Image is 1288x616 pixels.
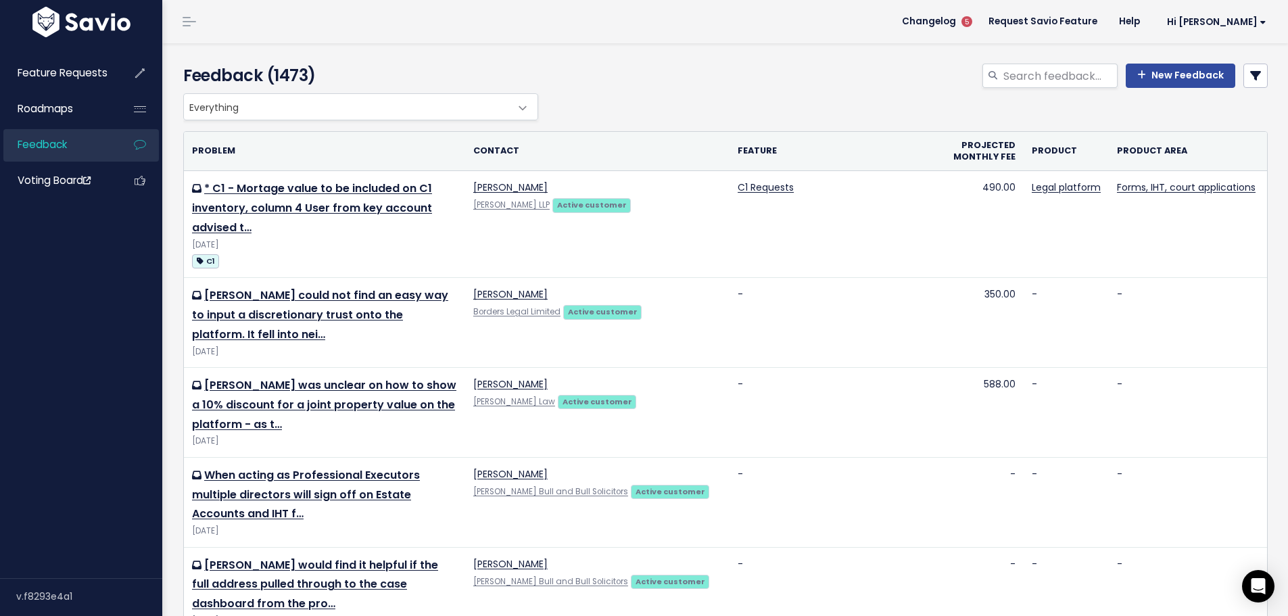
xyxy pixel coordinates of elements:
[29,7,134,37] img: logo-white.9d6f32f41409.svg
[473,557,548,571] a: [PERSON_NAME]
[3,129,112,160] a: Feedback
[184,94,510,120] span: Everything
[1126,64,1235,88] a: New Feedback
[192,252,219,269] a: C1
[636,486,705,497] strong: Active customer
[3,57,112,89] a: Feature Requests
[183,64,531,88] h4: Feedback (1473)
[552,197,631,211] a: Active customer
[473,486,628,497] a: [PERSON_NAME] Bull and Bull Solicitors
[730,132,936,171] th: Feature
[192,524,457,538] div: [DATE]
[192,557,438,612] a: [PERSON_NAME] would find it helpful if the full address pulled through to the case dashboard from...
[730,278,936,368] td: -
[465,132,730,171] th: Contact
[16,579,162,614] div: v.f8293e4a1
[978,11,1108,32] a: Request Savio Feature
[192,345,457,359] div: [DATE]
[1151,11,1277,32] a: Hi [PERSON_NAME]
[563,304,642,318] a: Active customer
[18,137,67,151] span: Feedback
[1109,278,1267,368] td: -
[1109,368,1267,458] td: -
[1024,368,1109,458] td: -
[557,199,627,210] strong: Active customer
[473,576,628,587] a: [PERSON_NAME] Bull and Bull Solicitors
[1167,17,1266,27] span: Hi [PERSON_NAME]
[473,377,548,391] a: [PERSON_NAME]
[936,278,1024,368] td: 350.00
[1032,181,1101,194] a: Legal platform
[1109,457,1267,547] td: -
[18,66,108,80] span: Feature Requests
[473,467,548,481] a: [PERSON_NAME]
[961,16,972,27] span: 5
[936,457,1024,547] td: -
[192,254,219,268] span: C1
[902,17,956,26] span: Changelog
[473,181,548,194] a: [PERSON_NAME]
[1024,278,1109,368] td: -
[936,171,1024,278] td: 490.00
[3,165,112,196] a: Voting Board
[631,484,709,498] a: Active customer
[192,377,456,432] a: [PERSON_NAME] was unclear on how to show a 10% discount for a joint property value on the platfor...
[1109,132,1267,171] th: Product Area
[18,173,91,187] span: Voting Board
[558,394,636,408] a: Active customer
[1024,457,1109,547] td: -
[473,199,550,210] a: [PERSON_NAME] LLP
[738,181,794,194] a: C1 Requests
[473,306,560,317] a: Borders Legal Limited
[192,467,420,522] a: When acting as Professional Executors multiple directors will sign off on Estate Accounts and IHT f…
[730,457,936,547] td: -
[183,93,538,120] span: Everything
[636,576,705,587] strong: Active customer
[192,434,457,448] div: [DATE]
[192,287,448,342] a: [PERSON_NAME] could not find an easy way to input a discretionary trust onto the platform. It fel...
[730,368,936,458] td: -
[631,574,709,588] a: Active customer
[1108,11,1151,32] a: Help
[1242,570,1274,602] div: Open Intercom Messenger
[936,368,1024,458] td: 588.00
[192,238,457,252] div: [DATE]
[568,306,638,317] strong: Active customer
[184,132,465,171] th: Problem
[18,101,73,116] span: Roadmaps
[1024,132,1109,171] th: Product
[1117,181,1256,194] a: Forms, IHT, court applications
[563,396,632,407] strong: Active customer
[936,132,1024,171] th: Projected monthly fee
[473,287,548,301] a: [PERSON_NAME]
[3,93,112,124] a: Roadmaps
[473,396,555,407] a: [PERSON_NAME] Law
[1002,64,1118,88] input: Search feedback...
[192,181,432,235] a: * C1 - Mortage value to be included on C1 inventory, column 4 User from key account advised t…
